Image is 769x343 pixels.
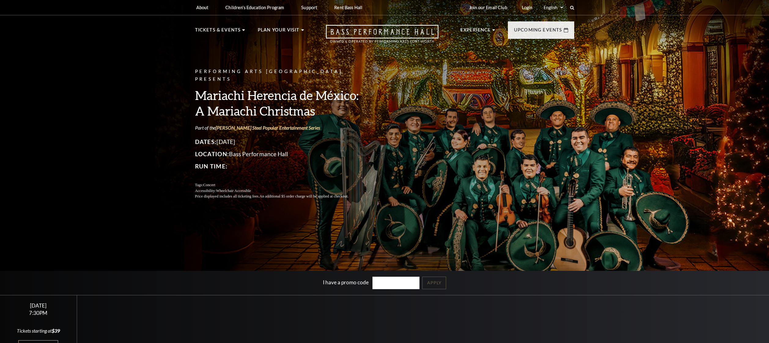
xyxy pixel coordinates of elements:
[323,279,369,286] label: I have a promo code
[195,150,229,157] span: Location:
[195,188,363,194] p: Accessibility:
[542,5,564,10] select: Select:
[196,5,209,10] p: About
[195,194,363,199] p: Price displayed includes all ticketing fees.
[258,26,300,37] p: Plan Your Visit
[195,26,241,37] p: Tickets & Events
[216,125,320,131] a: [PERSON_NAME] Steel Popular Entertainment Series
[334,5,362,10] p: Rent Bass Hall
[301,5,317,10] p: Support
[7,302,69,309] div: [DATE]
[216,189,251,193] span: Wheelchair Accessible
[195,138,217,145] span: Dates:
[52,328,60,334] span: $39
[203,183,215,187] span: Concert
[195,149,363,159] p: Bass Performance Hall
[195,163,228,170] span: Run Time:
[7,327,69,334] div: Tickets starting at
[514,26,562,37] p: Upcoming Events
[195,68,363,83] p: Performing Arts [GEOGRAPHIC_DATA] Presents
[259,194,348,198] span: An additional $5 order charge will be applied at checkout.
[225,5,284,10] p: Children's Education Program
[460,26,491,37] p: Experience
[195,87,363,119] h3: Mariachi Herencia de México: A Mariachi Christmas
[195,124,363,131] p: Part of the
[195,137,363,147] p: [DATE]
[7,310,69,315] div: 7:30PM
[195,182,363,188] p: Tags:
